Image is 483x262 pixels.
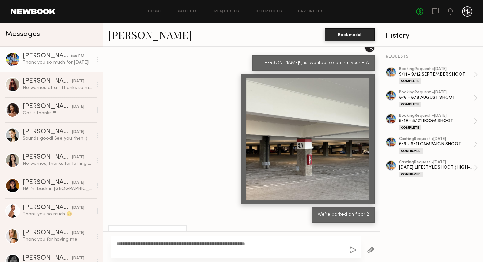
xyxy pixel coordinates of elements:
div: Thank you for having me [23,236,93,243]
div: casting Request • [DATE] [399,137,474,141]
div: [PERSON_NAME] [23,205,72,211]
div: Confirmed [399,148,423,154]
div: booking Request • [DATE] [399,67,474,71]
a: Book model [325,32,375,37]
div: Hi [PERSON_NAME]! Just wanted to confirm your ETA [258,59,369,67]
div: Complete [399,102,421,107]
div: [DATE] LIFESTYLE SHOOT (HIGH-END MATERNITY BRAND) [399,164,474,171]
div: [PERSON_NAME] [23,179,72,186]
div: [PERSON_NAME] [23,129,72,135]
div: booking Request • [DATE] [399,114,474,118]
div: No worries, thanks for letting me know <3 [23,161,93,167]
a: castingRequest •[DATE]6/9 - 6/11 CAMPAIGN SHOOTConfirmed [399,137,478,154]
div: [PERSON_NAME] [23,53,70,59]
div: Thank you so much for [DATE]! [23,59,93,66]
div: [PERSON_NAME] [23,103,72,110]
div: [DATE] [72,180,84,186]
a: [PERSON_NAME] [108,28,192,42]
div: [DATE] [72,255,84,262]
a: castingRequest •[DATE][DATE] LIFESTYLE SHOOT (HIGH-END MATERNITY BRAND)Confirmed [399,160,478,177]
div: 5/19 - 5/21 ECOM SHOOT [399,118,474,124]
a: Models [178,10,198,14]
div: Thank you so much 😊 [23,211,93,217]
div: Hi! I’m back in [GEOGRAPHIC_DATA] and open to work and new projects! Feel free to reach out if yo... [23,186,93,192]
a: Home [148,10,163,14]
a: bookingRequest •[DATE]9/11 - 9/12 SEPTEMBER SHOOTComplete [399,67,478,84]
div: [DATE] [72,129,84,135]
div: Complete [399,125,421,130]
div: Thank you so much for [DATE]! [114,229,181,237]
div: 1:39 PM [70,53,84,59]
div: Complete [399,78,421,84]
div: [DATE] [72,78,84,85]
a: bookingRequest •[DATE]5/19 - 5/21 ECOM SHOOTComplete [399,114,478,130]
div: [DATE] [72,104,84,110]
div: [PERSON_NAME] [23,230,72,236]
div: [PERSON_NAME] [23,78,72,85]
div: [DATE] [72,154,84,161]
a: Favorites [298,10,324,14]
span: Messages [5,31,40,38]
div: [PERSON_NAME] [23,154,72,161]
button: Book model [325,28,375,41]
a: bookingRequest •[DATE]8/6 - 8/8 AUGUST SHOOTComplete [399,90,478,107]
div: History [386,32,478,40]
div: We’re parked on floor 2 [318,211,369,219]
div: 9/11 - 9/12 SEPTEMBER SHOOT [399,71,474,77]
div: Sounds good! See you then :) [23,135,93,142]
div: [DATE] [72,205,84,211]
div: booking Request • [DATE] [399,90,474,95]
div: 6/9 - 6/11 CAMPAIGN SHOOT [399,141,474,147]
div: 8/6 - 8/8 AUGUST SHOOT [399,95,474,101]
div: [PERSON_NAME] [23,255,72,262]
div: REQUESTS [386,55,478,59]
div: casting Request • [DATE] [399,160,474,164]
div: No worries at all! Thanks so much & looking forward to [DATE]!! Xx [23,85,93,91]
a: Job Posts [255,10,283,14]
div: Got it thanks !!! [23,110,93,116]
a: Requests [214,10,240,14]
div: [DATE] [72,230,84,236]
div: Confirmed [399,172,423,177]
